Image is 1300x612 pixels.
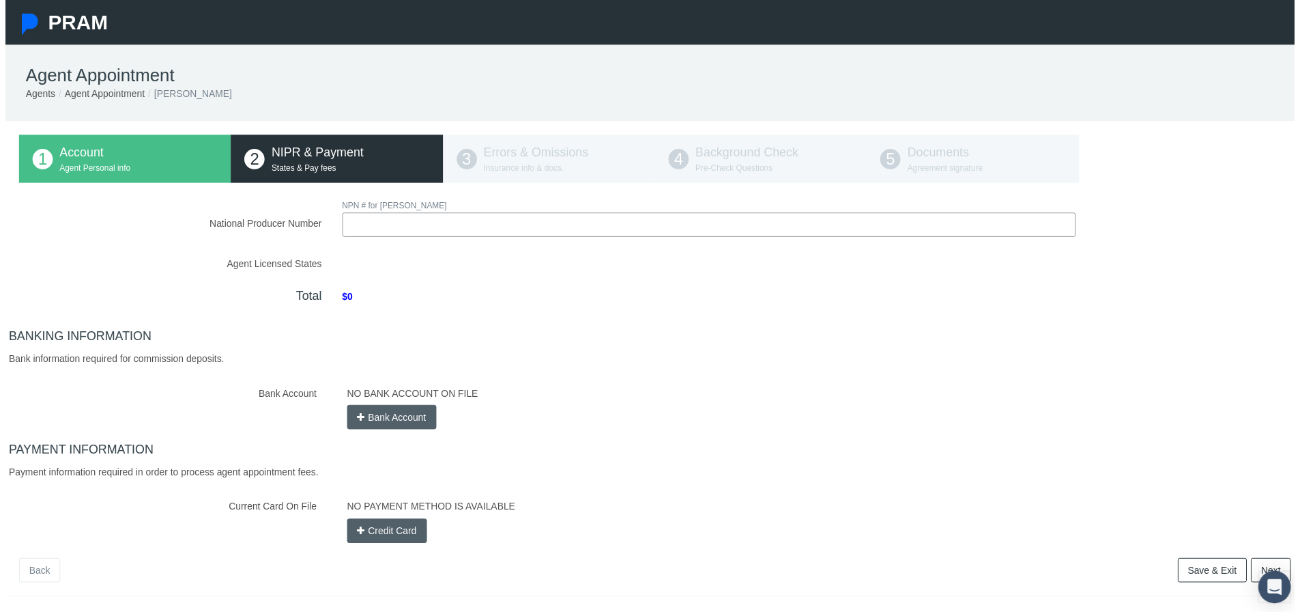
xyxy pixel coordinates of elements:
[20,87,50,102] li: Agents
[141,87,229,102] li: [PERSON_NAME]
[55,147,99,161] span: Account
[345,523,425,548] button: Credit Card
[43,11,103,33] span: PRAM
[268,163,427,176] p: States & Pay fees
[14,292,319,307] h4: Total
[1264,576,1297,609] div: Open Intercom Messenger
[14,563,55,587] a: Back
[1183,563,1252,587] a: Save & Exit
[340,203,446,212] span: NPN # for [PERSON_NAME]
[3,199,330,239] label: National Producer Number
[3,357,220,367] span: Bank information required for commission deposits.
[14,14,35,36] img: Pram Partner
[3,253,330,273] label: Agent Licensed States
[268,147,361,161] span: NIPR & Payment
[241,150,261,171] span: 2
[334,499,524,523] label: NO PAYMENT METHOD IS AVAILABLE
[50,87,141,102] li: Agent Appointment
[27,150,48,171] span: 1
[345,408,435,433] button: Bank Account
[1256,563,1297,587] a: Next
[330,287,361,318] span: $0
[55,163,214,176] p: Agent Personal info
[334,385,487,408] label: NO BANK ACCOUNT ON FILE
[3,471,316,482] span: Payment information required in order to process agent appointment fees.
[20,66,1290,87] h1: Agent Appointment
